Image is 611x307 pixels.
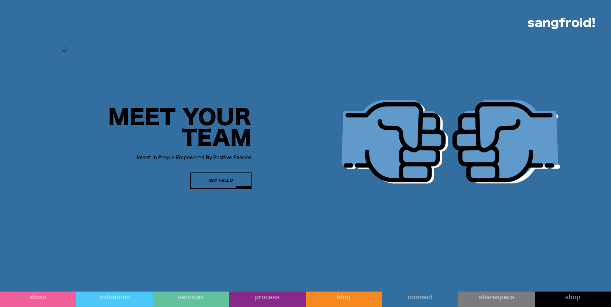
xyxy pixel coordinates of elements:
[528,18,595,29] img: logo
[153,293,229,301] div: services
[535,292,611,307] a: shop
[458,293,535,301] div: sharespace
[250,122,269,125] a: privacy policy
[229,292,305,307] a: process
[229,293,305,301] div: process
[458,292,535,307] a: sharespace
[108,152,252,162] div: Invest In People Empowered By Positive Passion
[76,293,153,301] div: industries
[108,108,252,149] h2: MEET YOUR TEAM
[535,293,611,301] div: shop
[209,177,233,184] div: Say Hello
[76,292,153,307] a: industries
[382,293,458,301] div: connect
[190,172,252,189] a: Say Hello
[153,292,229,307] a: services
[382,292,458,307] a: connect
[306,293,382,301] div: blog
[306,292,382,307] a: blog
